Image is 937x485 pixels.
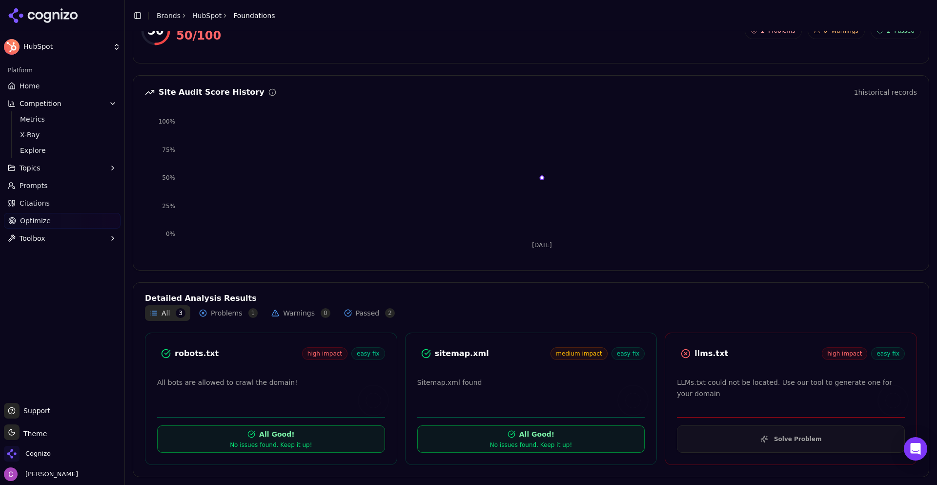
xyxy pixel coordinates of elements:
tspan: 0% [166,231,175,237]
p: All bots are allowed to crawl the domain! [157,377,385,388]
span: high impact [302,347,347,360]
button: Competition [4,96,121,111]
p: LLMs.txt could not be located. Use our tool to generate one for your domain [677,377,905,400]
div: Open Intercom Messenger [904,437,927,461]
p: Sitemap.xml found [417,377,645,388]
span: Cognizo [25,449,51,458]
span: easy fix [351,347,385,360]
tspan: 25% [162,203,175,210]
span: Prompts [20,181,48,190]
span: Support [20,406,50,416]
span: Topics [20,163,41,173]
img: HubSpot [4,39,20,55]
span: high impact [822,347,867,360]
div: 50 / 100 [176,28,227,43]
a: Citations [4,195,121,211]
span: Foundations [233,11,275,21]
button: Problems1 [194,305,263,321]
div: llms.txt [694,348,822,359]
a: Brands [157,12,181,20]
span: X-Ray [20,130,105,140]
button: Warnings0 [266,305,335,321]
span: Metrics [20,114,105,124]
tspan: 50% [162,174,175,181]
tspan: 100% [159,118,175,125]
div: All Good! [519,429,554,439]
span: Home [20,81,40,91]
span: Competition [20,99,61,108]
span: Toolbox [20,233,45,243]
a: Prompts [4,178,121,193]
span: Explore [20,146,105,155]
span: 3 [176,308,185,318]
img: Chris Abouraad [4,467,18,481]
button: Open user button [4,467,78,481]
div: sitemap.xml [435,348,551,359]
span: HubSpot [23,42,109,51]
div: Detailed Analysis Results [145,295,917,302]
span: Citations [20,198,50,208]
span: 2 [385,308,395,318]
button: All3 [145,305,190,321]
div: No issues found. Keep it up! [230,441,312,449]
span: medium impact [550,347,607,360]
a: Optimize [4,213,121,229]
button: Solve Problem [677,425,905,453]
span: easy fix [871,347,905,360]
a: X-Ray [16,128,109,142]
img: Cognizo [4,446,20,462]
div: robots.txt [175,348,302,359]
a: Home [4,78,121,94]
span: easy fix [611,347,645,360]
a: Explore [16,144,109,157]
a: Metrics [16,112,109,126]
span: Theme [20,430,47,438]
div: Site Audit Score History [145,87,276,97]
button: Topics [4,160,121,176]
nav: breadcrumb [157,11,275,21]
tspan: [DATE] [532,242,552,249]
button: Passed2 [339,305,400,321]
div: All Good! [259,429,294,439]
button: Toolbox [4,231,121,246]
div: Platform [4,63,121,78]
button: Open organization switcher [4,446,51,462]
tspan: 75% [162,147,175,153]
div: 1 historical records [854,87,917,97]
span: [PERSON_NAME] [21,470,78,479]
a: HubSpot [192,11,222,21]
span: Optimize [20,216,51,226]
div: No issues found. Keep it up! [490,441,572,449]
span: 0 [321,308,330,318]
span: 1 [248,308,258,318]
